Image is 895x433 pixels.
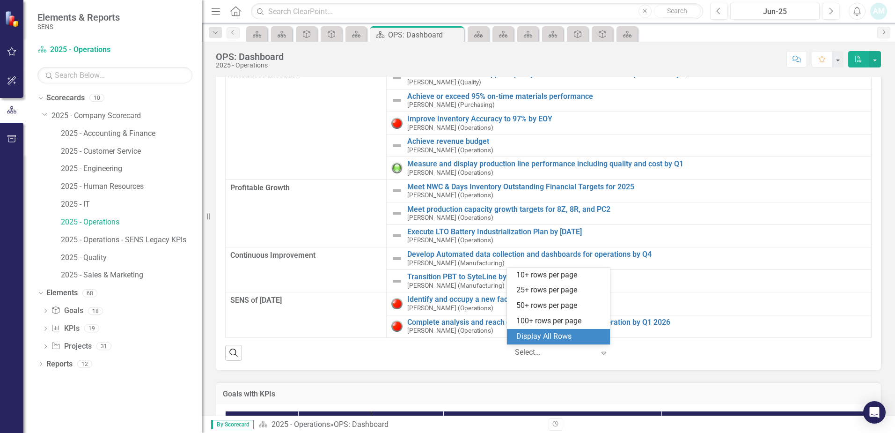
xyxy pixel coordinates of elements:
div: 100+ rows per page [516,316,604,327]
div: Jun-25 [734,6,816,17]
a: Improve Inventory Accuracy to 97% by EOY [407,115,866,123]
small: [PERSON_NAME] (Operations) [407,214,493,221]
span: Search [667,7,687,15]
span: Profitable Growth [230,183,381,194]
a: 2025 - IT [61,199,202,210]
span: By Scorecard [211,420,254,429]
button: Jun-25 [730,3,820,20]
div: 19 [84,325,99,333]
img: ClearPoint Strategy [5,11,21,27]
div: Open Intercom Messenger [863,401,886,424]
a: 2025 - Customer Service [61,146,202,157]
small: [PERSON_NAME] (Operations) [407,237,493,244]
a: 2025 - Operations [61,217,202,228]
div: 50+ rows per page [516,300,604,311]
a: Goals [51,306,83,316]
small: [PERSON_NAME] (Operations) [407,192,493,199]
img: Red: Critical Issues/Off-Track [391,298,403,309]
small: [PERSON_NAME] (Manufacturing) [407,282,505,289]
div: OPS: Dashboard [388,29,462,41]
a: Reports [46,359,73,370]
a: Scorecards [46,93,85,104]
img: Not Defined [391,140,403,151]
a: Projects [51,341,91,352]
a: 2025 - Operations - SENS Legacy KPIs [61,235,202,246]
div: 10+ rows per page [516,270,604,281]
span: SENS of [DATE] [230,295,381,306]
a: Measure and display production line performance including quality and cost by Q1 [407,160,866,168]
img: Not Defined [391,95,403,106]
div: 18 [88,307,103,315]
a: 2025 - Operations [37,45,154,55]
div: OPS: Dashboard [216,52,284,62]
div: 25+ rows per page [516,285,604,296]
div: 31 [96,343,111,351]
a: Meet NWC & Days Inventory Outstanding Financial Targets for 2025 [407,183,866,191]
a: Meet production capacity growth targets for 8Z, 8R, and PC2 [407,205,866,214]
small: [PERSON_NAME] (Manufacturing) [407,260,505,267]
h3: Goals with KPIs [223,390,874,398]
a: Achieve or exceed 95% on-time materials performance [407,92,866,101]
a: Develop Automated data collection and dashboards for operations by Q4 [407,250,866,259]
img: Red: Critical Issues/Off-Track [391,118,403,129]
input: Search ClearPoint... [251,3,703,20]
img: Not Defined [391,253,403,264]
img: Not Defined [391,230,403,241]
a: Complete analysis and reach decision on PCBA in house operation by Q1 2026 [407,318,866,327]
a: Identify and occupy a new facility by Q3 [407,295,866,304]
a: 2025 - Sales & Marketing [61,270,202,281]
small: [PERSON_NAME] (Purchasing) [407,101,495,108]
a: Define baseline PCBA supplier quality received and achieve 50% improvement by Q3 [407,70,866,78]
a: 2025 - Operations [271,420,330,429]
img: Not Defined [391,208,403,219]
img: Red: Critical Issues/Off-Track [391,321,403,332]
a: 2025 - Engineering [61,164,202,174]
a: KPIs [51,323,79,334]
a: Execute LTO Battery Industrialization Plan by [DATE] [407,228,866,236]
a: 2025 - Accounting & Finance [61,128,202,139]
a: Elements [46,288,78,299]
input: Search Below... [37,67,192,83]
img: Green: On Track [391,163,403,174]
img: Not Defined [391,276,403,287]
div: 12 [77,360,92,368]
small: [PERSON_NAME] (Operations) [407,305,493,312]
a: 2025 - Company Scorecard [51,111,202,121]
div: OPS: Dashboard [334,420,389,429]
span: Continuous Improvement [230,250,381,261]
div: Display All Rows [516,331,604,342]
div: » [258,419,542,430]
small: [PERSON_NAME] (Operations) [407,124,493,131]
img: Not Defined [391,72,403,83]
small: [PERSON_NAME] (Operations) [407,169,493,176]
div: 2025 - Operations [216,62,284,69]
a: 2025 - Human Resources [61,181,202,192]
a: Transition PBT to SyteLine by Q2 2026 [407,273,866,281]
small: SENS [37,23,120,30]
a: 2025 - Quality [61,253,202,263]
img: Not Defined [391,185,403,196]
a: Achieve revenue budget [407,137,866,146]
button: Search [654,5,701,18]
div: 68 [82,289,97,297]
div: 10 [89,94,104,102]
small: [PERSON_NAME] (Operations) [407,147,493,154]
button: AM [870,3,887,20]
small: [PERSON_NAME] (Quality) [407,79,481,86]
span: Elements & Reports [37,12,120,23]
small: [PERSON_NAME] (Operations) [407,327,493,334]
